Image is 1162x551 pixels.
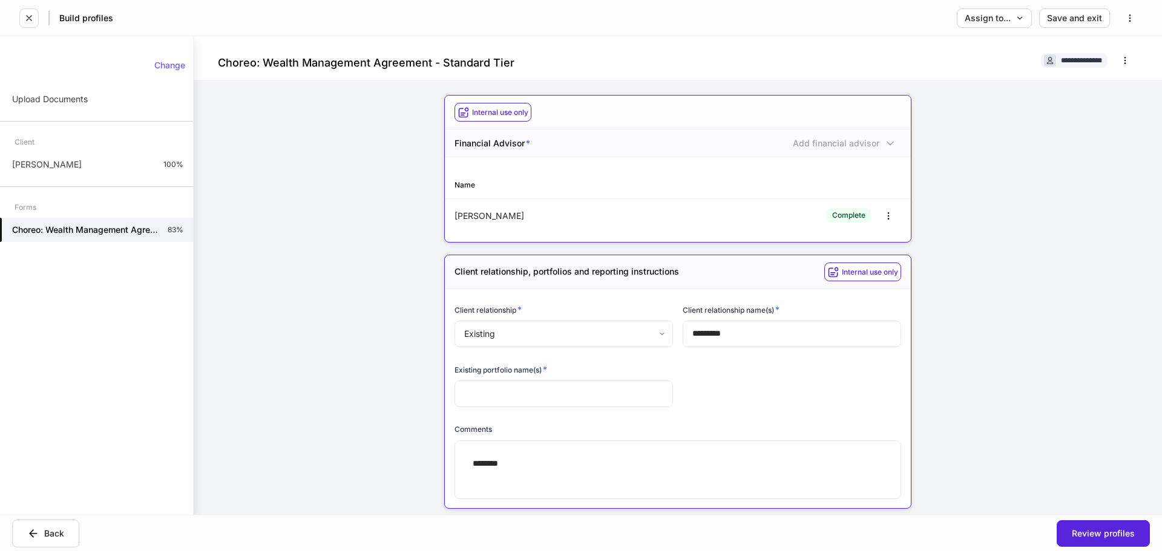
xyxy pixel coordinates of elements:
[27,527,64,540] div: Back
[455,210,678,222] div: [PERSON_NAME]
[163,160,183,169] p: 100%
[168,225,183,235] p: 83%
[1057,520,1150,547] button: Review profiles
[1072,529,1135,538] div: Review profiles
[146,56,193,75] button: Change
[1039,8,1110,28] button: Save and exit
[218,56,514,70] h4: Choreo: Wealth Management Agreement - Standard Tier
[1047,14,1102,22] div: Save and exit
[472,106,528,118] h6: Internal use only
[15,197,36,218] div: Forms
[455,364,547,376] h6: Existing portfolio name(s)
[12,224,158,236] h5: Choreo: Wealth Management Agreement - Standard Tier
[788,137,901,149] div: A maximum of 1 is allowed for this form.
[12,93,88,105] p: Upload Documents
[12,520,79,547] button: Back
[455,137,530,149] h5: Financial Advisor
[455,179,678,191] div: Name
[832,209,865,221] div: Complete
[965,14,1024,22] div: Assign to...
[455,266,679,278] h5: Client relationship, portfolios and reporting instructions
[957,8,1032,28] button: Assign to...
[59,12,113,24] h5: Build profiles
[455,423,492,435] h6: Comments
[12,158,82,171] p: [PERSON_NAME]
[683,304,780,316] h6: Client relationship name(s)
[15,131,34,152] div: Client
[842,266,898,278] h6: Internal use only
[455,304,522,316] h6: Client relationship
[455,321,672,347] div: Existing
[154,61,185,70] div: Change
